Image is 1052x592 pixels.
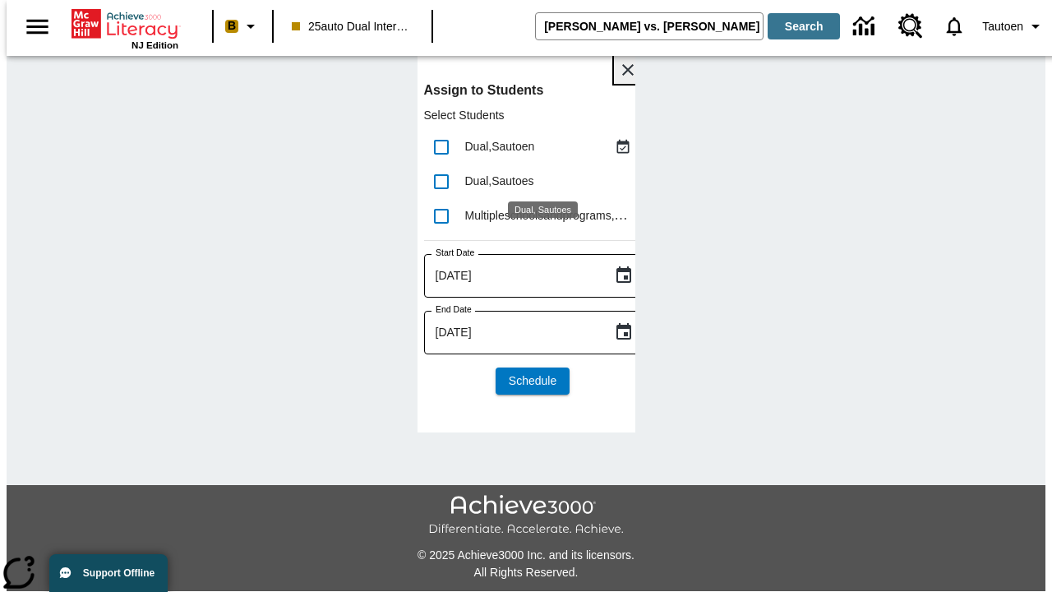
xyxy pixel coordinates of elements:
[465,207,635,224] div: Multipleschoolsandprograms, Sautoen
[611,135,635,160] button: Assigned Sep 1 to Sep 1
[614,56,642,84] button: Close
[768,13,840,39] button: Search
[219,12,267,41] button: Boost Class color is peach. Change class color
[933,5,976,48] a: Notifications
[13,2,62,51] button: Open side menu
[465,138,611,155] div: Dual, Sautoen
[49,554,168,592] button: Support Offline
[607,259,640,292] button: Choose date, selected date is Sep 3, 2025
[424,254,601,298] input: MMMM-DD-YYYY
[428,495,624,537] img: Achieve3000 Differentiate Accelerate Achieve
[976,12,1052,41] button: Profile/Settings
[72,7,178,40] a: Home
[228,16,236,36] span: B
[843,4,888,49] a: Data Center
[424,107,642,123] p: Select Students
[982,18,1023,35] span: Tautoen
[436,247,474,259] label: Start Date
[83,567,155,579] span: Support Offline
[509,372,556,390] span: Schedule
[436,303,472,316] label: End Date
[7,547,1045,564] p: © 2025 Achieve3000 Inc. and its licensors.
[496,368,570,395] button: Schedule
[292,18,413,35] span: 25auto Dual International
[888,4,933,49] a: Resource Center, Will open in new tab
[465,140,535,153] span: Dual , Sautoen
[465,174,534,187] span: Dual , Sautoes
[131,40,178,50] span: NJ Edition
[72,6,178,50] div: Home
[465,208,657,222] span: Multipleschoolsandprograms , Sautoen
[7,564,1045,581] p: All Rights Reserved.
[424,311,601,354] input: MMMM-DD-YYYY
[418,49,635,432] div: lesson details
[465,173,635,190] div: Dual, Sautoes
[508,201,578,218] div: Dual, Sautoes
[536,13,763,39] input: search field
[424,79,642,102] h6: Assign to Students
[607,316,640,349] button: Choose date, selected date is Sep 3, 2025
